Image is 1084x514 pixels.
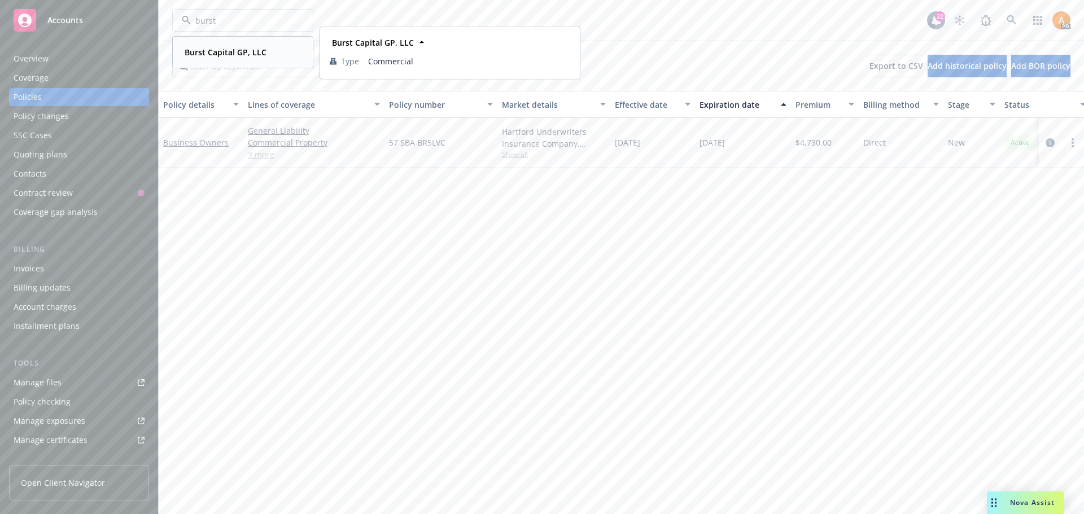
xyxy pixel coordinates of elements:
[341,55,359,67] span: Type
[9,165,149,183] a: Contacts
[700,137,725,148] span: [DATE]
[502,126,606,150] div: Hartford Underwriters Insurance Company, Hartford Insurance Group
[1009,138,1031,148] span: Active
[159,91,243,118] button: Policy details
[163,99,226,111] div: Policy details
[9,244,149,255] div: Billing
[9,412,149,430] a: Manage exposures
[14,450,67,468] div: Manage BORs
[14,431,88,449] div: Manage certificates
[185,47,266,58] strong: Burst Capital GP, LLC
[47,16,83,25] span: Accounts
[948,9,971,32] a: Stop snowing
[9,358,149,369] div: Tools
[243,91,384,118] button: Lines of coverage
[9,260,149,278] a: Invoices
[14,393,71,411] div: Policy checking
[9,431,149,449] a: Manage certificates
[987,491,1064,514] button: Nova Assist
[9,126,149,144] a: SSC Cases
[14,126,52,144] div: SSC Cases
[14,298,76,316] div: Account charges
[1010,498,1055,507] span: Nova Assist
[9,50,149,68] a: Overview
[863,99,926,111] div: Billing method
[1011,60,1070,71] span: Add BOR policy
[497,91,610,118] button: Market details
[248,99,368,111] div: Lines of coverage
[795,137,832,148] span: $4,730.00
[943,91,1000,118] button: Stage
[14,184,73,202] div: Contract review
[9,107,149,125] a: Policy changes
[21,477,105,489] span: Open Client Navigator
[248,125,380,137] a: General Liability
[368,55,570,67] span: Commercial
[389,99,480,111] div: Policy number
[389,137,445,148] span: 57 SBA BR5LVC
[14,50,49,68] div: Overview
[9,69,149,87] a: Coverage
[14,88,42,106] div: Policies
[14,279,71,297] div: Billing updates
[332,37,414,48] strong: Burst Capital GP, LLC
[9,450,149,468] a: Manage BORs
[14,69,49,87] div: Coverage
[9,374,149,392] a: Manage files
[502,99,593,111] div: Market details
[974,9,997,32] a: Report a Bug
[948,99,983,111] div: Stage
[9,5,149,36] a: Accounts
[384,91,497,118] button: Policy number
[248,148,380,160] a: 3 more
[615,137,640,148] span: [DATE]
[1011,55,1070,77] button: Add BOR policy
[859,91,943,118] button: Billing method
[928,60,1007,71] span: Add historical policy
[695,91,791,118] button: Expiration date
[1043,136,1057,150] a: circleInformation
[163,137,229,148] a: Business Owners
[9,184,149,202] a: Contract review
[795,99,842,111] div: Premium
[9,393,149,411] a: Policy checking
[615,99,678,111] div: Effective date
[9,88,149,106] a: Policies
[14,412,85,430] div: Manage exposures
[948,137,965,148] span: New
[987,491,1001,514] div: Drag to move
[9,298,149,316] a: Account charges
[14,146,67,164] div: Quoting plans
[9,203,149,221] a: Coverage gap analysis
[791,91,859,118] button: Premium
[191,15,290,27] input: Filter by keyword
[869,55,923,77] button: Export to CSV
[610,91,695,118] button: Effective date
[9,279,149,297] a: Billing updates
[1026,9,1049,32] a: Switch app
[14,203,98,221] div: Coverage gap analysis
[14,165,46,183] div: Contacts
[9,317,149,335] a: Installment plans
[1000,9,1023,32] a: Search
[700,99,774,111] div: Expiration date
[928,55,1007,77] button: Add historical policy
[9,146,149,164] a: Quoting plans
[14,260,44,278] div: Invoices
[14,317,80,335] div: Installment plans
[863,137,886,148] span: Direct
[14,374,62,392] div: Manage files
[1004,99,1073,111] div: Status
[869,60,923,71] span: Export to CSV
[14,107,69,125] div: Policy changes
[502,150,606,159] span: Show all
[935,10,945,20] div: 22
[1066,136,1079,150] a: more
[1052,11,1070,29] img: photo
[248,137,380,148] a: Commercial Property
